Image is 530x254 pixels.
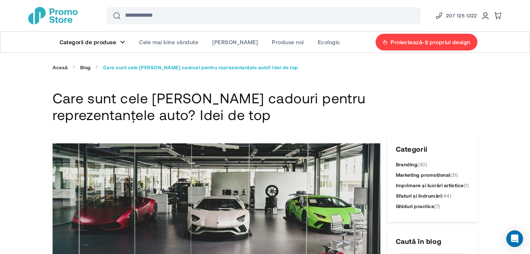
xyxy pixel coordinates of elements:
font: Blog [80,64,91,70]
font: Branding [396,161,418,167]
font: Categorii de produse [60,39,116,45]
font: 207 125 1322 [446,13,477,18]
a: Telefon [435,11,477,20]
font: Care sunt cele [PERSON_NAME] cadouri pentru reprezentanțele auto? Idei de top [53,89,366,123]
font: (1) [464,182,469,188]
font: Produse noi [272,39,304,45]
font: (30) [417,161,427,167]
a: Proiectează-ți propriul design [375,33,477,51]
a: Produse noi [265,32,310,53]
font: (31) [450,172,458,178]
a: Ecologic [311,32,347,53]
font: Categorii [396,145,428,153]
font: Care sunt cele [PERSON_NAME] cadouri pentru reprezentanțele auto? Idei de top [103,64,298,70]
a: [PERSON_NAME] [205,32,265,53]
a: Acasă [53,63,68,70]
a: Marketing promoțional(31) [396,172,469,178]
a: Imprimare și lucrări artistice(1) [396,182,469,189]
font: Marketing promoțional [396,172,450,178]
font: Ghiduri practice [396,203,435,209]
font: Cele mai bine vândute [139,39,198,45]
a: Categorii de produse [53,32,132,53]
font: Caută în blog [396,237,441,245]
font: (44) [441,193,451,199]
font: Ecologic [318,39,340,45]
a: Ghiduri practice(7) [396,203,469,210]
a: logo-ul magazinului [28,7,78,24]
a: Cele mai bine vândute [132,32,205,53]
font: Proiectează-ți propriul design [391,39,470,45]
font: [PERSON_NAME] [212,39,258,45]
font: (7) [434,203,440,209]
img: Articole promoționale [28,7,78,24]
div: Open Intercom Messenger [506,230,523,247]
font: Imprimare și lucrări artistice [396,182,464,188]
a: Sfaturi și îndrumări(44) [396,192,469,199]
a: Branding(30) [396,161,469,168]
a: Blog [80,63,91,70]
font: Acasă [53,64,68,70]
font: Sfaturi și îndrumări [396,193,442,199]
